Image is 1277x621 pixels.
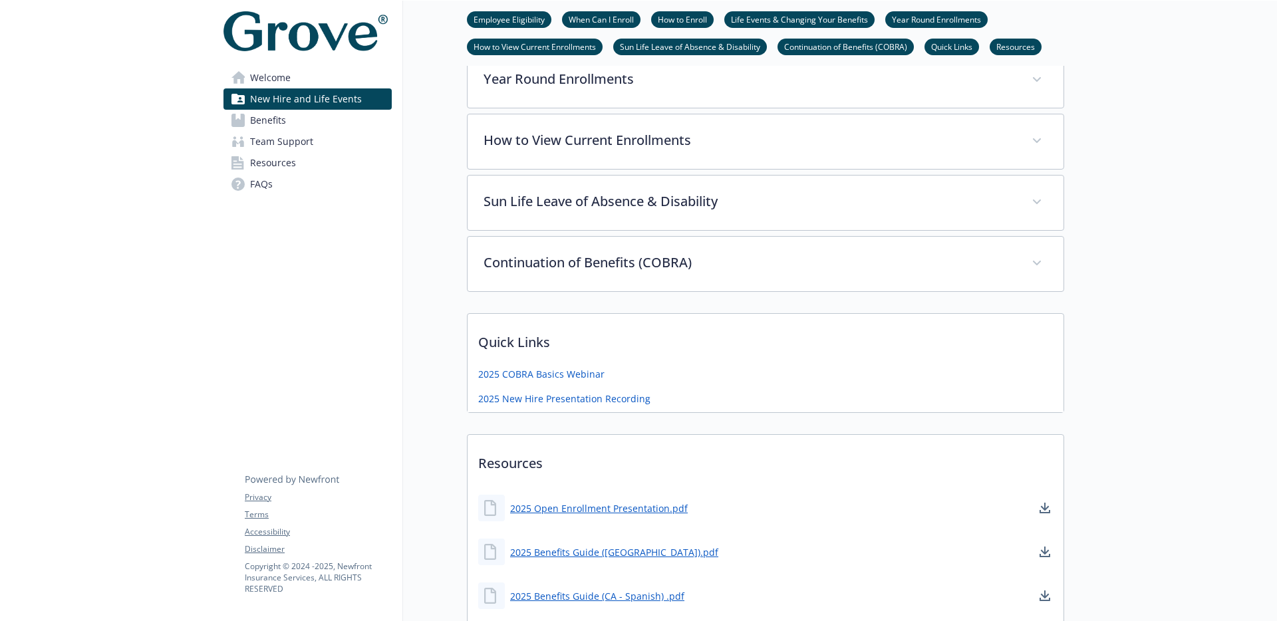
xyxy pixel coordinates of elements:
[778,40,914,53] a: Continuation of Benefits (COBRA)
[245,491,391,503] a: Privacy
[245,560,391,594] p: Copyright © 2024 - 2025 , Newfront Insurance Services, ALL RIGHTS RESERVED
[223,88,392,110] a: New Hire and Life Events
[250,152,296,174] span: Resources
[484,191,1016,211] p: Sun Life Leave of Absence & Disability
[484,69,1016,89] p: Year Round Enrollments
[1037,500,1053,516] a: download document
[478,367,605,381] a: 2025 COBRA Basics Webinar
[885,13,988,25] a: Year Round Enrollments
[223,131,392,152] a: Team Support
[924,40,979,53] a: Quick Links
[250,131,313,152] span: Team Support
[990,40,1042,53] a: Resources
[250,67,291,88] span: Welcome
[467,13,551,25] a: Employee Eligibility
[510,501,688,515] a: 2025 Open Enrollment Presentation.pdf
[468,435,1064,484] p: Resources
[223,67,392,88] a: Welcome
[223,110,392,131] a: Benefits
[468,314,1064,363] p: Quick Links
[478,392,650,406] a: 2025 New Hire Presentation Recording
[245,526,391,538] a: Accessibility
[250,110,286,131] span: Benefits
[468,237,1064,291] div: Continuation of Benefits (COBRA)
[484,253,1016,273] p: Continuation of Benefits (COBRA)
[1037,544,1053,560] a: download document
[562,13,640,25] a: When Can I Enroll
[250,88,362,110] span: New Hire and Life Events
[651,13,714,25] a: How to Enroll
[613,40,767,53] a: Sun Life Leave of Absence & Disability
[468,114,1064,169] div: How to View Current Enrollments
[510,545,718,559] a: 2025 Benefits Guide ([GEOGRAPHIC_DATA]).pdf
[724,13,875,25] a: Life Events & Changing Your Benefits
[484,130,1016,150] p: How to View Current Enrollments
[1037,588,1053,604] a: download document
[223,152,392,174] a: Resources
[510,589,684,603] a: 2025 Benefits Guide (CA - Spanish) .pdf
[245,543,391,555] a: Disclaimer
[467,40,603,53] a: How to View Current Enrollments
[223,174,392,195] a: FAQs
[245,509,391,521] a: Terms
[468,53,1064,108] div: Year Round Enrollments
[468,176,1064,230] div: Sun Life Leave of Absence & Disability
[250,174,273,195] span: FAQs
